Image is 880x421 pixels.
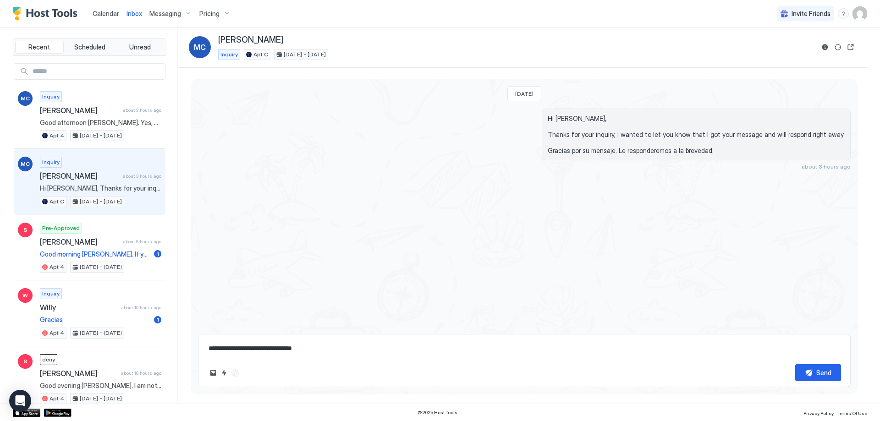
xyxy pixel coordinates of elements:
[42,290,60,298] span: Inquiry
[40,237,119,246] span: [PERSON_NAME]
[9,390,31,412] div: Open Intercom Messenger
[80,197,122,206] span: [DATE] - [DATE]
[66,41,114,54] button: Scheduled
[49,329,64,337] span: Apt 4
[80,263,122,271] span: [DATE] - [DATE]
[803,408,834,417] a: Privacy Policy
[29,64,165,79] input: Input Field
[40,119,161,127] span: Good afternoon [PERSON_NAME]. Yes, we have high-speed wifi (included in the fee).
[80,394,122,403] span: [DATE] - [DATE]
[121,305,161,311] span: about 10 hours ago
[548,115,845,155] span: Hi [PERSON_NAME], Thanks for your inquiry, I wanted to let you know that I got your message and w...
[21,160,30,168] span: MC
[28,43,50,51] span: Recent
[42,355,55,364] span: deny
[40,316,150,324] span: Gracias
[40,382,161,390] span: Good evening [PERSON_NAME]. I am not sure what happened (or why the request was declined since I ...
[792,10,830,18] span: Invite Friends
[21,94,30,103] span: MC
[42,224,80,232] span: Pre-Approved
[832,42,843,53] button: Sync reservation
[123,173,161,179] span: about 3 hours ago
[80,329,122,337] span: [DATE] - [DATE]
[845,42,856,53] button: Open reservation
[13,38,166,56] div: tab-group
[49,263,64,271] span: Apt 4
[418,410,457,416] span: © 2025 Host Tools
[22,291,28,300] span: W
[115,41,164,54] button: Unread
[199,10,220,18] span: Pricing
[40,106,119,115] span: [PERSON_NAME]
[852,6,867,21] div: User profile
[284,50,326,59] span: [DATE] - [DATE]
[157,316,159,323] span: 1
[126,10,142,17] span: Inbox
[157,251,159,257] span: 1
[13,409,40,417] a: App Store
[42,158,60,166] span: Inquiry
[49,394,64,403] span: Apt 4
[837,410,867,416] span: Terms Of Use
[44,409,71,417] a: Google Play Store
[23,226,27,234] span: S
[74,43,105,51] span: Scheduled
[15,41,64,54] button: Recent
[123,239,161,245] span: about 8 hours ago
[816,368,831,377] div: Send
[802,163,851,170] span: about 3 hours ago
[838,8,849,19] div: menu
[123,107,161,113] span: about 3 hours ago
[40,184,161,192] span: Hi [PERSON_NAME], Thanks for your inquiry, I wanted to let you know that I got your message and w...
[93,10,119,17] span: Calendar
[40,303,117,312] span: Willy
[837,408,867,417] a: Terms Of Use
[80,131,122,140] span: [DATE] - [DATE]
[218,35,283,45] span: [PERSON_NAME]
[129,43,151,51] span: Unread
[219,367,230,378] button: Quick reply
[220,50,238,59] span: Inquiry
[126,9,142,18] a: Inbox
[49,131,64,140] span: Apt 4
[515,90,533,97] span: [DATE]
[194,42,206,53] span: MC
[803,410,834,416] span: Privacy Policy
[93,9,119,18] a: Calendar
[208,367,219,378] button: Upload image
[13,7,82,21] a: Host Tools Logo
[40,250,150,258] span: Good morning [PERSON_NAME]. If you have any questions the best thing is to contact AirBnb directl...
[23,357,27,366] span: S
[795,364,841,381] button: Send
[819,42,830,53] button: Reservation information
[42,93,60,101] span: Inquiry
[40,171,119,180] span: [PERSON_NAME]
[40,369,117,378] span: [PERSON_NAME]
[121,370,161,376] span: about 18 hours ago
[49,197,64,206] span: Apt C
[253,50,268,59] span: Apt C
[149,10,181,18] span: Messaging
